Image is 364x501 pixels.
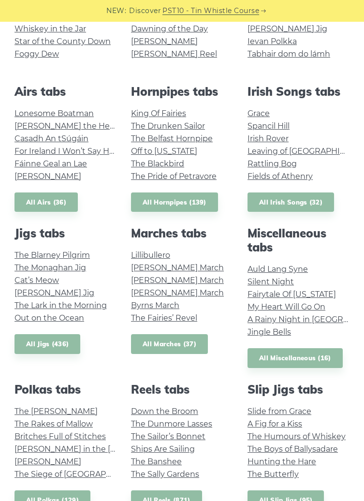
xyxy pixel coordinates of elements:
a: Ievan Polkka [248,37,297,46]
a: Fáinne Geal an Lae [15,159,87,168]
a: Star of the County Down [15,37,111,46]
a: Auld Lang Syne [248,265,308,274]
a: Lonesome Boatman [15,109,94,118]
h2: Polkas tabs [15,383,116,397]
a: Byrns March [131,301,179,310]
a: [PERSON_NAME] the Hero [15,121,117,131]
a: The Dunmore Lasses [131,419,212,428]
h2: Airs tabs [15,85,116,99]
a: Jingle Bells [248,327,291,337]
a: [PERSON_NAME] in the [PERSON_NAME] [15,444,175,454]
a: Cat’s Meow [15,276,59,285]
a: The Lark in the Morning [15,301,107,310]
a: The Blackbird [131,159,184,168]
h2: Hornpipes tabs [131,85,233,99]
a: Fairytale Of [US_STATE] [248,290,336,299]
a: [PERSON_NAME] [15,457,81,466]
a: The Humours of Whiskey [248,432,346,441]
a: Whiskey in the Jar [15,24,86,33]
span: NEW: [106,5,126,16]
a: The Drunken Sailor [131,121,205,131]
a: Hunting the Hare [248,457,316,466]
a: All Irish Songs (32) [248,192,334,212]
a: For Ireland I Won’t Say Her Name [15,147,143,156]
a: Rattling Bog [248,159,297,168]
a: Down the Broom [131,407,198,416]
h2: Slip Jigs tabs [248,383,349,397]
h2: Reels tabs [131,383,233,397]
a: The Sally Gardens [131,470,199,479]
a: [PERSON_NAME] Jig [15,288,94,297]
a: [PERSON_NAME] [15,172,81,181]
a: The Belfast Hornpipe [131,134,213,143]
a: Silent Night [248,277,294,286]
a: Out on the Ocean [15,313,84,323]
a: Foggy Dew [15,49,59,59]
a: The Fairies’ Revel [131,313,197,323]
a: The Banshee [131,457,182,466]
h2: Miscellaneous tabs [248,226,349,254]
span: Discover [129,5,161,16]
a: A Fig for a Kiss [248,419,302,428]
h2: Jigs tabs [15,226,116,240]
a: Ships Are Sailing [131,444,195,454]
a: [PERSON_NAME] March [131,276,224,285]
a: Off to [US_STATE] [131,147,197,156]
a: Spancil Hill [248,121,290,131]
a: The Monaghan Jig [15,263,86,272]
a: [PERSON_NAME] March [131,263,224,272]
a: Tabhair dom do lámh [248,49,330,59]
a: The Blarney Pilgrim [15,250,90,260]
h2: Irish Songs tabs [248,85,349,99]
a: All Marches (37) [131,334,208,354]
a: The Rakes of Mallow [15,419,93,428]
a: Irish Rover [248,134,289,143]
a: Britches Full of Stitches [15,432,106,441]
a: Casadh An tSúgáin [15,134,88,143]
a: All Jigs (436) [15,334,80,354]
a: [PERSON_NAME] [131,37,198,46]
a: The [PERSON_NAME] [15,407,98,416]
a: Lillibullero [131,250,170,260]
a: All Airs (36) [15,192,78,212]
a: [PERSON_NAME] Jig [248,24,327,33]
a: PST10 - Tin Whistle Course [162,5,259,16]
a: All Hornpipes (139) [131,192,218,212]
a: [PERSON_NAME] Reel [131,49,217,59]
a: Grace [248,109,270,118]
a: Fields of Athenry [248,172,313,181]
a: The Pride of Petravore [131,172,217,181]
a: The Boys of Ballysadare [248,444,338,454]
a: The Sailor’s Bonnet [131,432,205,441]
a: Slide from Grace [248,407,311,416]
a: My Heart Will Go On [248,302,325,311]
a: King Of Fairies [131,109,186,118]
a: [PERSON_NAME] March [131,288,224,297]
a: The Siege of [GEOGRAPHIC_DATA] [15,470,147,479]
a: All Miscellaneous (16) [248,348,343,368]
h2: Marches tabs [131,226,233,240]
a: The Butterfly [248,470,299,479]
a: Dawning of the Day [131,24,208,33]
